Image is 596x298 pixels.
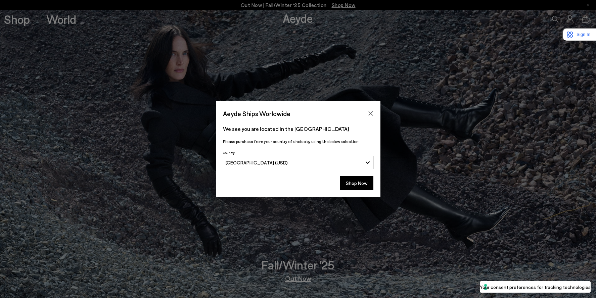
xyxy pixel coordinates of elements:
[226,160,288,165] span: [GEOGRAPHIC_DATA] (USD)
[340,176,373,190] button: Shop Now
[223,125,373,133] p: We see you are located in the [GEOGRAPHIC_DATA]
[223,138,373,145] p: Please purchase from your country of choice by using the below selection:
[480,281,591,293] button: Your consent preferences for tracking technologies
[366,108,376,118] button: Close
[223,108,290,119] span: Aeyde Ships Worldwide
[223,151,235,155] span: Country
[480,284,591,291] label: Your consent preferences for tracking technologies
